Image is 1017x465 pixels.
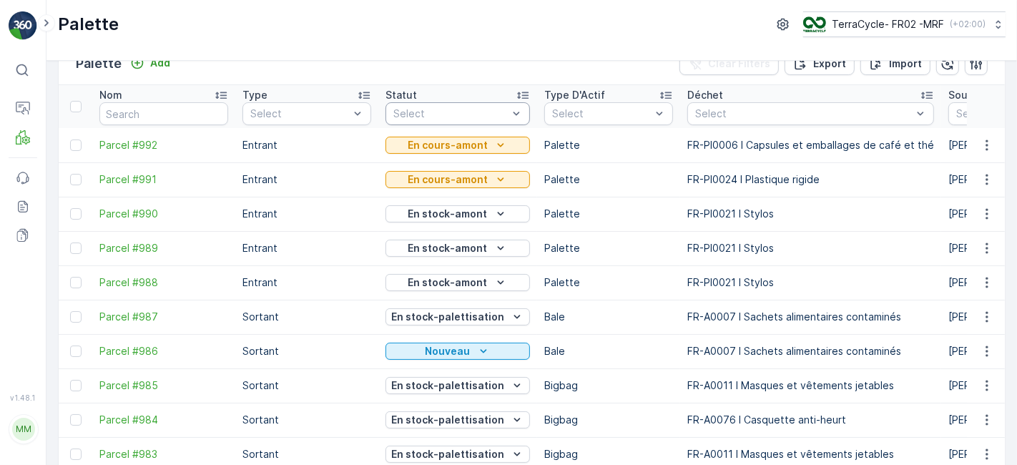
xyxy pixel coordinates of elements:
[9,393,37,402] span: v 1.48.1
[385,88,417,102] p: Statut
[99,241,228,255] a: Parcel #989
[537,265,680,300] td: Palette
[680,300,941,334] td: FR-A0007 I Sachets alimentaires contaminés
[235,265,378,300] td: Entrant
[537,162,680,197] td: Palette
[408,207,488,221] p: En stock-amont
[150,56,170,70] p: Add
[76,54,122,74] p: Palette
[680,403,941,437] td: FR-A0076 I Casquette anti-heurt
[393,107,508,121] p: Select
[408,138,488,152] p: En cours-amont
[70,346,82,357] div: Toggle Row Selected
[235,334,378,368] td: Sortant
[99,172,228,187] a: Parcel #991
[99,310,228,324] a: Parcel #987
[813,57,846,71] p: Export
[544,88,605,102] p: Type D'Actif
[537,368,680,403] td: Bigbag
[70,311,82,323] div: Toggle Row Selected
[385,137,530,154] button: En cours-amont
[803,16,826,32] img: terracycle.png
[385,205,530,222] button: En stock-amont
[391,310,504,324] p: En stock-palettisation
[99,138,228,152] a: Parcel #992
[408,275,488,290] p: En stock-amont
[124,54,176,72] button: Add
[385,343,530,360] button: Nouveau
[680,162,941,197] td: FR-PI0024 I Plastique rigide
[99,413,228,427] a: Parcel #984
[250,107,349,121] p: Select
[235,128,378,162] td: Entrant
[70,414,82,426] div: Toggle Row Selected
[408,172,488,187] p: En cours-amont
[687,88,723,102] p: Déchet
[679,52,779,75] button: Clear Filters
[832,17,944,31] p: TerraCycle- FR02 -MRF
[391,447,504,461] p: En stock-palettisation
[552,107,651,121] p: Select
[70,380,82,391] div: Toggle Row Selected
[680,128,941,162] td: FR-PI0006 I Capsules et emballages de café et thé
[680,197,941,231] td: FR-PI0021 I Stylos
[99,102,228,125] input: Search
[235,231,378,265] td: Entrant
[99,378,228,393] a: Parcel #985
[537,403,680,437] td: Bigbag
[680,265,941,300] td: FR-PI0021 I Stylos
[242,88,267,102] p: Type
[537,334,680,368] td: Bale
[235,368,378,403] td: Sortant
[70,449,82,460] div: Toggle Row Selected
[9,405,37,454] button: MM
[99,88,122,102] p: Nom
[70,174,82,185] div: Toggle Row Selected
[680,368,941,403] td: FR-A0011 I Masques et vêtements jetables
[9,11,37,40] img: logo
[385,274,530,291] button: En stock-amont
[385,377,530,394] button: En stock-palettisation
[889,57,922,71] p: Import
[708,57,770,71] p: Clear Filters
[385,308,530,325] button: En stock-palettisation
[537,231,680,265] td: Palette
[385,240,530,257] button: En stock-amont
[12,418,35,441] div: MM
[99,207,228,221] a: Parcel #990
[695,107,912,121] p: Select
[785,52,855,75] button: Export
[58,13,119,36] p: Palette
[385,411,530,429] button: En stock-palettisation
[537,300,680,334] td: Bale
[385,171,530,188] button: En cours-amont
[391,378,504,393] p: En stock-palettisation
[680,334,941,368] td: FR-A0007 I Sachets alimentaires contaminés
[99,447,228,461] a: Parcel #983
[680,231,941,265] td: FR-PI0021 I Stylos
[537,128,680,162] td: Palette
[70,243,82,254] div: Toggle Row Selected
[408,241,488,255] p: En stock-amont
[385,446,530,463] button: En stock-palettisation
[235,162,378,197] td: Entrant
[99,275,228,290] a: Parcel #988
[70,139,82,151] div: Toggle Row Selected
[235,300,378,334] td: Sortant
[70,277,82,288] div: Toggle Row Selected
[537,197,680,231] td: Palette
[99,344,228,358] span: Parcel #986
[426,344,471,358] p: Nouveau
[950,19,986,30] p: ( +02:00 )
[235,403,378,437] td: Sortant
[70,208,82,220] div: Toggle Row Selected
[235,197,378,231] td: Entrant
